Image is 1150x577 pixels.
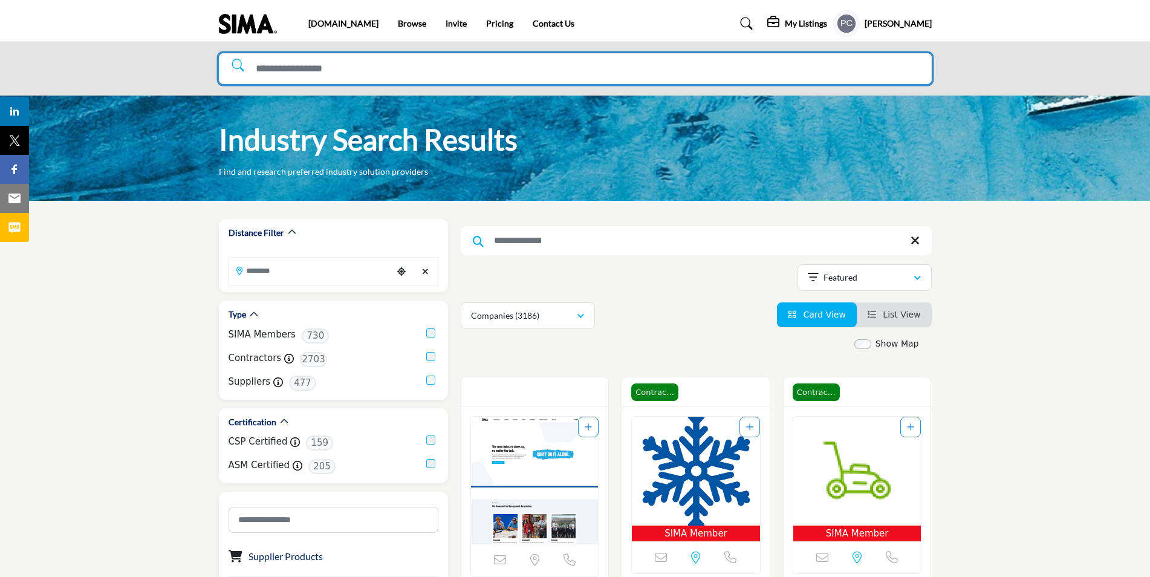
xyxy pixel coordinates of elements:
[865,18,932,30] h5: [PERSON_NAME]
[229,507,438,533] input: Search Category
[302,328,329,344] span: 730
[833,10,860,37] button: Show hide supplier dropdown
[219,121,518,158] h1: Industry Search Results
[426,376,435,385] input: Suppliers checkbox
[824,272,857,284] p: Featured
[585,422,592,432] a: Add To List
[308,18,378,28] a: [DOMAIN_NAME]
[308,459,336,474] span: 205
[907,422,914,432] a: Add To List
[471,310,539,322] p: Companies (3186)
[229,375,271,389] label: Suppliers
[249,549,323,564] button: Supplier Products
[868,310,921,319] a: View List
[398,18,426,28] a: Browse
[417,259,435,285] div: Clear search location
[229,351,282,365] label: Contractors
[426,352,435,361] input: Contractors checkbox
[803,310,845,319] span: Card View
[219,14,283,34] img: Site Logo
[883,310,920,319] span: List View
[777,302,857,327] li: Card View
[471,417,599,544] img: SIMA
[446,18,467,28] a: Invite
[392,259,411,285] div: Choose your current location
[796,527,919,541] span: SIMA Member
[875,337,919,350] label: Show Map
[798,264,932,291] button: Featured
[857,302,932,327] li: List View
[219,53,932,84] input: Search Solutions
[793,417,921,526] img: Northern Iowa Lawn & Snow
[229,458,290,472] label: ASM Certified
[793,417,921,542] a: Open Listing in new tab
[631,383,678,402] span: Contractor
[229,416,276,428] h2: Certification
[300,352,327,367] span: 2703
[219,166,428,178] p: Find and research preferred industry solution providers
[461,302,595,329] button: Companies (3186)
[306,435,333,451] span: 159
[229,308,246,321] h2: Type
[229,227,284,239] h2: Distance Filter
[632,417,760,526] img: All Town Farms LLC
[533,18,574,28] a: Contact Us
[426,435,435,445] input: CSP Certified checkbox
[426,328,435,337] input: SIMA Members checkbox
[632,417,760,542] a: Open Listing in new tab
[289,376,316,391] span: 477
[229,435,288,449] label: CSP Certified
[229,328,296,342] label: SIMA Members
[785,18,827,29] h5: My Listings
[426,459,435,468] input: ASM Certified checkbox
[471,417,599,544] a: Open Listing in new tab
[746,422,753,432] a: Add To List
[793,383,840,402] span: Contractor
[486,18,513,28] a: Pricing
[729,14,761,33] a: Search
[461,226,932,255] input: Search Keyword
[634,527,758,541] span: SIMA Member
[767,16,827,31] div: My Listings
[229,259,392,282] input: Search Location
[788,310,846,319] a: View Card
